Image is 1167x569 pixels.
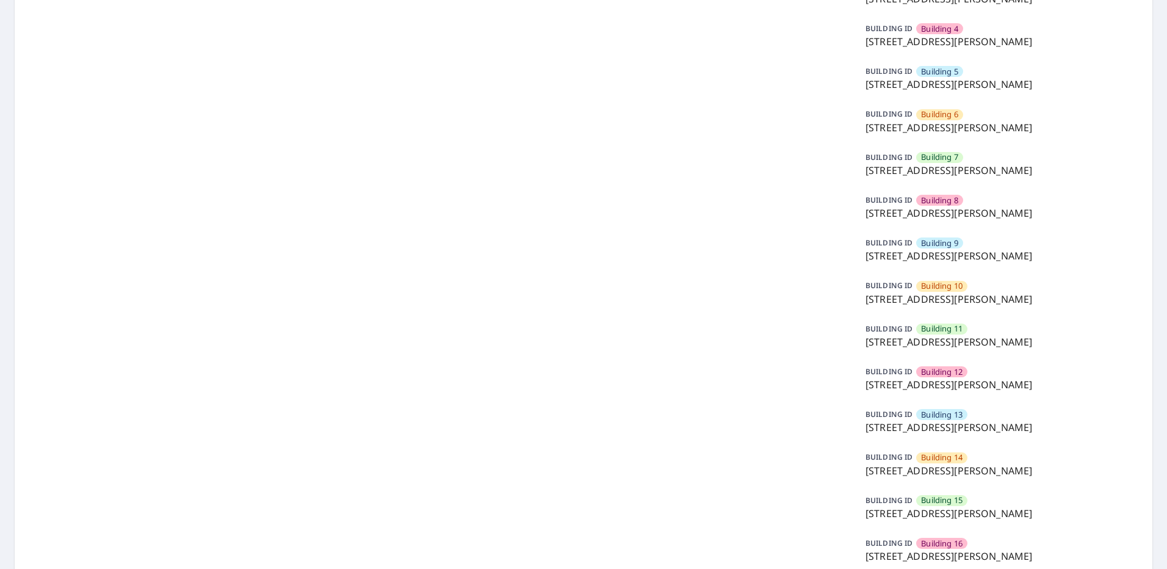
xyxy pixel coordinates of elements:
[865,420,1133,435] p: [STREET_ADDRESS][PERSON_NAME]
[865,335,1133,349] p: [STREET_ADDRESS][PERSON_NAME]
[865,366,912,377] p: BUILDING ID
[921,280,963,292] span: Building 10
[921,452,963,463] span: Building 14
[865,152,912,162] p: BUILDING ID
[865,409,912,419] p: BUILDING ID
[865,549,1133,564] p: [STREET_ADDRESS][PERSON_NAME]
[865,195,912,205] p: BUILDING ID
[865,237,912,248] p: BUILDING ID
[865,163,1133,178] p: [STREET_ADDRESS][PERSON_NAME]
[865,109,912,119] p: BUILDING ID
[865,77,1133,92] p: [STREET_ADDRESS][PERSON_NAME]
[865,324,912,334] p: BUILDING ID
[865,292,1133,306] p: [STREET_ADDRESS][PERSON_NAME]
[865,34,1133,49] p: [STREET_ADDRESS][PERSON_NAME]
[865,377,1133,392] p: [STREET_ADDRESS][PERSON_NAME]
[921,195,958,206] span: Building 8
[865,280,912,291] p: BUILDING ID
[865,66,912,76] p: BUILDING ID
[921,538,963,549] span: Building 16
[921,323,963,335] span: Building 11
[865,463,1133,478] p: [STREET_ADDRESS][PERSON_NAME]
[921,366,963,378] span: Building 12
[865,495,912,506] p: BUILDING ID
[921,409,963,421] span: Building 13
[921,495,963,506] span: Building 15
[865,452,912,462] p: BUILDING ID
[865,206,1133,220] p: [STREET_ADDRESS][PERSON_NAME]
[865,248,1133,263] p: [STREET_ADDRESS][PERSON_NAME]
[921,237,958,249] span: Building 9
[865,506,1133,521] p: [STREET_ADDRESS][PERSON_NAME]
[865,538,912,548] p: BUILDING ID
[865,120,1133,135] p: [STREET_ADDRESS][PERSON_NAME]
[921,151,958,163] span: Building 7
[921,109,958,120] span: Building 6
[921,23,958,35] span: Building 4
[921,66,958,78] span: Building 5
[865,23,912,34] p: BUILDING ID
